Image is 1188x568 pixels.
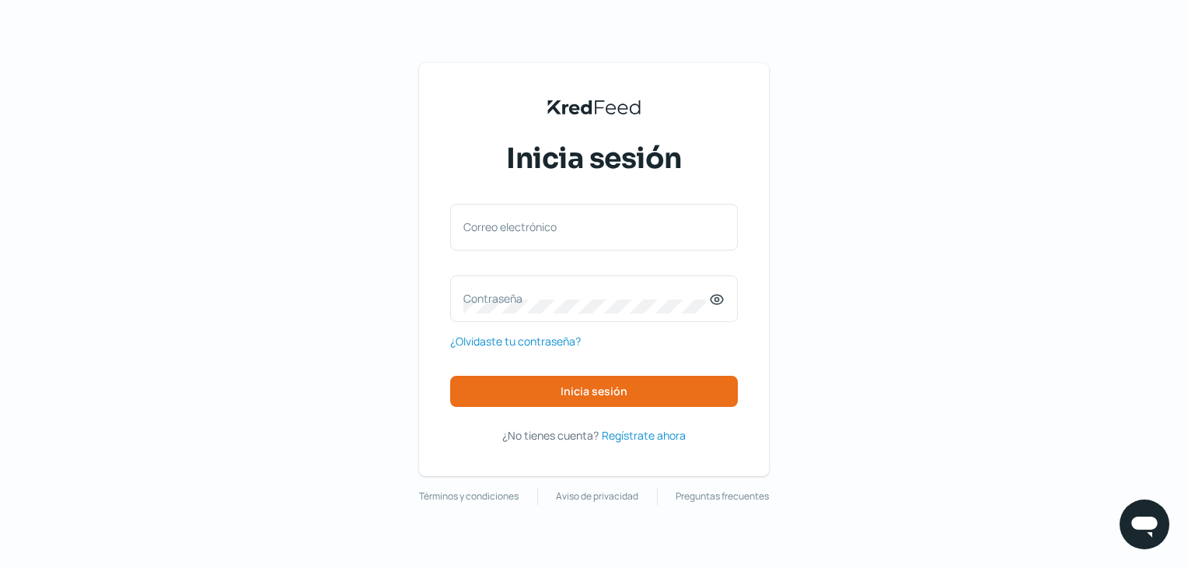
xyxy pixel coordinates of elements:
[502,428,599,443] span: ¿No tienes cuenta?
[450,376,738,407] button: Inicia sesión
[556,488,638,505] a: Aviso de privacidad
[506,139,682,178] span: Inicia sesión
[561,386,627,397] span: Inicia sesión
[450,331,581,351] a: ¿Olvidaste tu contraseña?
[676,488,769,505] a: Preguntas frecuentes
[463,291,709,306] label: Contraseña
[602,426,686,445] a: Regístrate ahora
[463,219,709,234] label: Correo electrónico
[1129,509,1160,540] img: chatIcon
[419,488,519,505] a: Términos y condiciones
